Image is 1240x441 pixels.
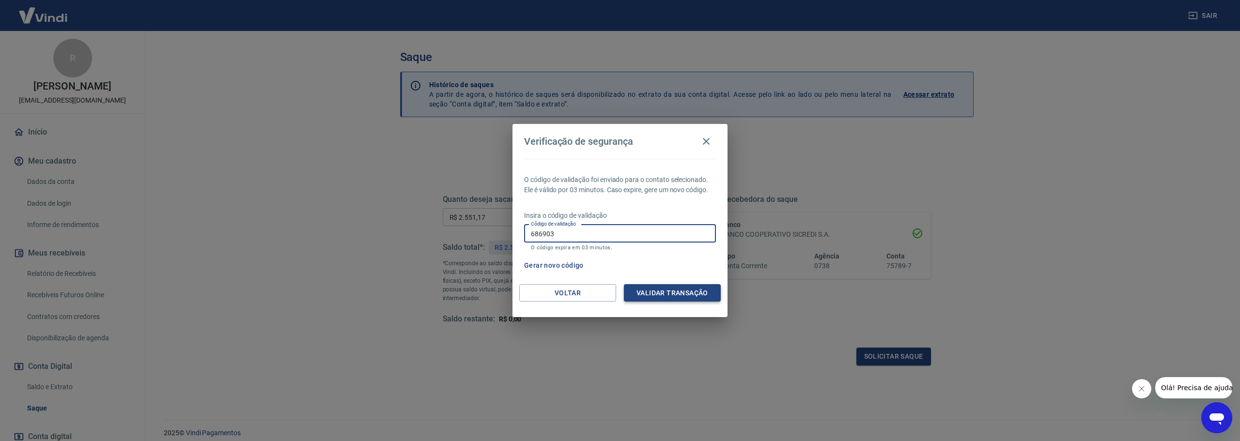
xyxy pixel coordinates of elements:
iframe: Botão para abrir a janela de mensagens [1201,402,1232,433]
iframe: Fechar mensagem [1132,379,1151,398]
label: Código de validação [531,220,576,228]
h4: Verificação de segurança [524,136,633,147]
p: O código expira em 03 minutos. [531,244,709,251]
button: Voltar [519,284,616,302]
span: Olá! Precisa de ajuda? [6,7,81,15]
button: Validar transação [624,284,721,302]
iframe: Mensagem da empresa [1155,377,1232,398]
p: O código de validação foi enviado para o contato selecionado. Ele é válido por 03 minutos. Caso e... [524,175,716,195]
button: Gerar novo código [520,257,588,274]
p: Insira o código de validação [524,211,716,221]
